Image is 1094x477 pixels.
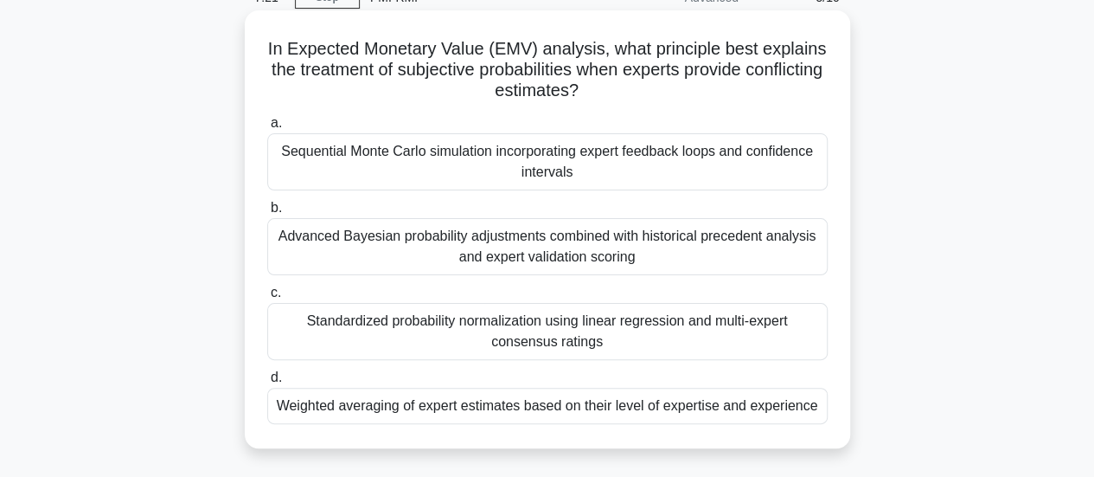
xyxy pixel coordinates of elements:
span: c. [271,285,281,300]
span: b. [271,200,282,215]
h5: In Expected Monetary Value (EMV) analysis, what principle best explains the treatment of subjecti... [266,38,829,102]
div: Weighted averaging of expert estimates based on their level of expertise and experience [267,388,828,424]
div: Sequential Monte Carlo simulation incorporating expert feedback loops and confidence intervals [267,133,828,190]
span: a. [271,115,282,130]
div: Standardized probability normalization using linear regression and multi-expert consensus ratings [267,303,828,360]
div: Advanced Bayesian probability adjustments combined with historical precedent analysis and expert ... [267,218,828,275]
span: d. [271,370,282,384]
